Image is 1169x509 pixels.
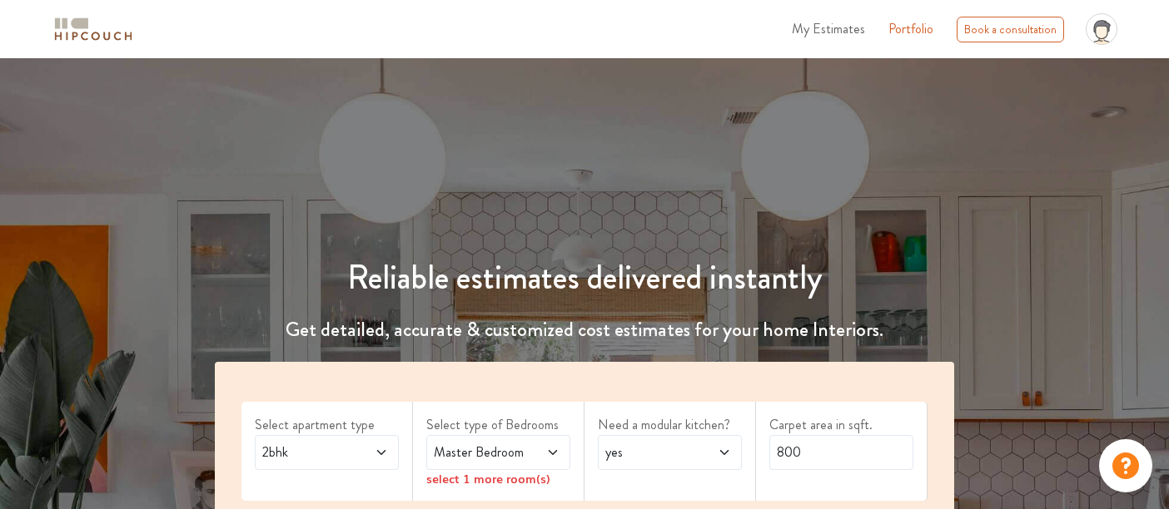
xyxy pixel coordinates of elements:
span: yes [602,442,699,462]
label: Need a modular kitchen? [598,415,742,435]
label: Select apartment type [255,415,399,435]
input: Enter area sqft [769,435,913,470]
h4: Get detailed, accurate & customized cost estimates for your home Interiors. [205,318,964,342]
label: Select type of Bedrooms [426,415,570,435]
span: My Estimates [792,19,865,38]
a: Portfolio [888,19,933,39]
span: Master Bedroom [430,442,527,462]
img: logo-horizontal.svg [52,15,135,44]
div: select 1 more room(s) [426,470,570,487]
span: 2bhk [259,442,356,462]
h1: Reliable estimates delivered instantly [205,258,964,298]
label: Carpet area in sqft. [769,415,913,435]
span: logo-horizontal.svg [52,11,135,48]
div: Book a consultation [957,17,1064,42]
